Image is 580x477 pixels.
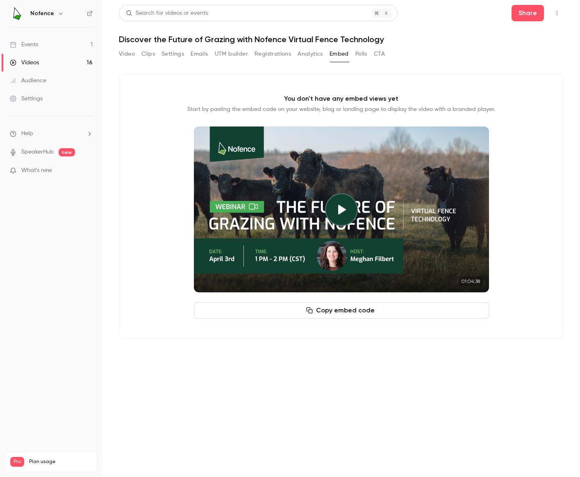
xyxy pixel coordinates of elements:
[119,47,135,61] button: Video
[30,9,54,18] h6: Nofence
[141,47,155,61] button: Clips
[284,94,398,104] p: You don't have any embed views yet
[550,7,564,20] button: Top Bar Actions
[21,129,33,138] span: Help
[83,167,93,174] iframe: Noticeable Trigger
[194,302,489,319] button: Copy embed code
[374,47,385,61] button: CTA
[298,47,323,61] button: Analytics
[10,95,43,103] div: Settings
[215,47,248,61] button: UTM builder
[355,47,367,61] button: Polls
[119,34,564,44] h1: Discover the Future of Grazing with Nofence Virtual Fence Technology
[126,9,208,18] div: Search for videos or events
[21,166,52,175] span: What's new
[187,105,495,113] p: Start by pasting the embed code on your website, blog or landing page to display the video with a...
[330,47,349,61] button: Embed
[10,41,38,49] div: Events
[194,127,489,292] section: Cover
[161,47,184,61] button: Settings
[191,47,208,61] button: Emails
[459,276,482,286] time: 01:04:38
[10,7,23,20] img: Nofence
[10,129,93,138] li: help-dropdown-opener
[29,459,92,465] span: Plan usage
[512,5,544,21] button: Share
[325,193,358,226] button: Play video
[10,457,24,467] span: Pro
[21,148,54,156] a: SpeakerHub
[10,59,39,67] div: Videos
[59,148,75,156] span: new
[255,47,291,61] button: Registrations
[10,77,46,85] div: Audience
